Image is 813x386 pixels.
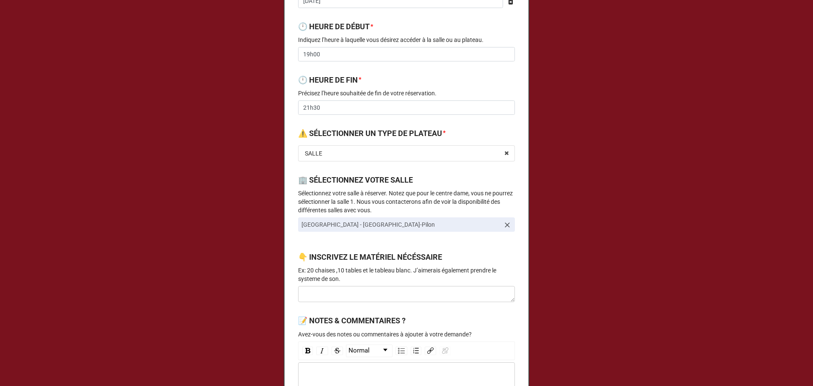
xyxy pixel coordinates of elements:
[346,345,392,357] a: Block Type
[298,251,442,263] label: 👇 INSCRIVEZ LE MATÉRIEL NÉCÉSSAIRE
[301,220,500,229] p: [GEOGRAPHIC_DATA] - [GEOGRAPHIC_DATA]-Pilon
[298,21,370,33] label: 🕛 HEURE DE DÉBUT
[298,315,406,327] label: 📝 NOTES & COMMENTAIRES ?
[298,89,515,97] p: Précisez l’heure souhaitée de fin de votre réservation.
[305,150,322,156] div: SALLE
[440,347,451,355] div: Unlink
[298,266,515,283] p: Ex: 20 chaises ,10 tables et le tableau blanc. J’aimerais également prendre le systeme de son.
[332,347,343,355] div: Strikethrough
[423,344,453,357] div: rdw-link-control
[302,372,511,381] div: rdw-editor
[345,344,394,357] div: rdw-block-control
[302,347,313,355] div: Bold
[316,347,328,355] div: Italic
[346,344,393,357] div: rdw-dropdown
[298,74,358,86] label: 🕛 HEURE DE FIN
[395,347,407,355] div: Unordered
[411,347,421,355] div: Ordered
[394,344,423,357] div: rdw-list-control
[298,36,515,44] p: Indiquez l’heure à laquelle vous désirez accéder à la salle ou au plateau.
[301,344,345,357] div: rdw-inline-control
[298,342,515,360] div: rdw-toolbar
[425,347,436,355] div: Link
[298,189,515,214] p: Sélectionnez votre salle à réserver. Notez que pour le centre dame, vous ne pourrez sélectionner ...
[298,128,442,139] label: ⚠️ SÉLECTIONNER UN TYPE DE PLATEAU
[348,346,370,356] span: Normal
[298,330,515,339] p: Avez-vous des notes ou commentaires à ajouter à votre demande?
[298,174,413,186] label: 🏢 SÉLECTIONNEZ VOTRE SALLE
